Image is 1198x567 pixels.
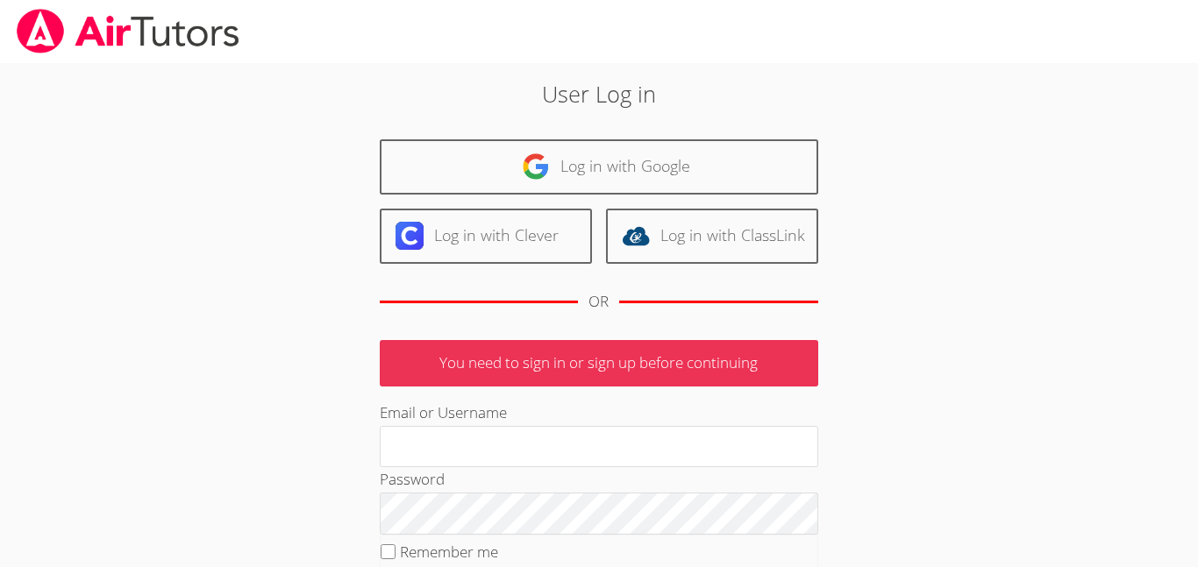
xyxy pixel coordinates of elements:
img: classlink-logo-d6bb404cc1216ec64c9a2012d9dc4662098be43eaf13dc465df04b49fa7ab582.svg [622,222,650,250]
a: Log in with ClassLink [606,209,818,264]
div: OR [588,289,609,315]
a: Log in with Google [380,139,818,195]
img: airtutors_banner-c4298cdbf04f3fff15de1276eac7730deb9818008684d7c2e4769d2f7ddbe033.png [15,9,241,53]
h2: User Log in [275,77,923,110]
a: Log in with Clever [380,209,592,264]
label: Email or Username [380,402,507,422]
img: clever-logo-6eab21bc6e7a338710f1a6ff85c0baf02591cd810cc4098c63d3a4b26e2feb20.svg [396,222,424,250]
p: You need to sign in or sign up before continuing [380,340,818,386]
img: google-logo-50288ca7cdecda66e5e0955fdab243c47b7ad437acaf1139b6f446037453330a.svg [522,152,550,181]
label: Password [380,469,445,489]
label: Remember me [400,542,498,562]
